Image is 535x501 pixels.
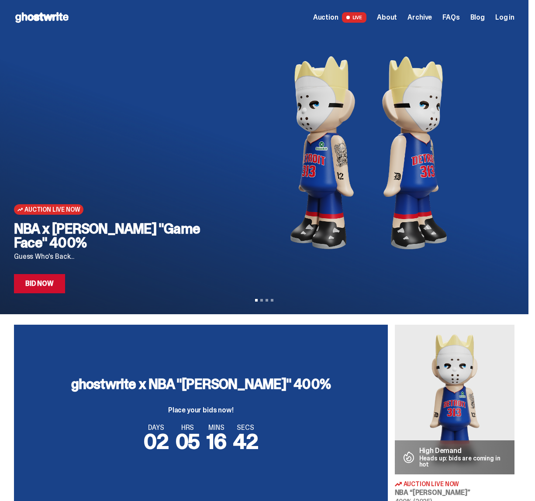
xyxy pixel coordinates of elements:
span: HRS [176,424,200,431]
p: High Demand [419,447,508,454]
img: Eminem [395,325,515,474]
span: DAYS [144,424,169,431]
button: View slide 3 [266,299,268,302]
a: About [377,14,397,21]
span: Auction Live Now [24,206,80,213]
a: Log in [495,14,514,21]
span: Auction Live Now [404,481,459,487]
h3: ghostwrite x NBA "[PERSON_NAME]" 400% [71,377,331,391]
a: Bid Now [14,274,65,293]
span: 05 [176,428,200,455]
span: LIVE [342,12,367,23]
button: View slide 1 [255,299,258,302]
span: 02 [144,428,169,455]
a: Auction LIVE [313,12,366,23]
p: Place your bids now! [71,407,331,414]
h2: NBA x [PERSON_NAME] "Game Face" 400% [14,222,223,250]
button: View slide 2 [260,299,263,302]
img: NBA x Eminem "Game Face" 400% [237,35,501,271]
span: 16 [207,428,226,455]
span: Auction [313,14,338,21]
span: MINS [207,424,226,431]
p: Guess Who's Back... [14,253,223,260]
h3: NBA “[PERSON_NAME]” [395,489,515,496]
span: SECS [233,424,258,431]
p: Heads up: bids are coming in hot [419,455,508,467]
span: 42 [233,428,258,455]
button: View slide 4 [271,299,273,302]
a: Blog [470,14,485,21]
a: Archive [407,14,432,21]
a: FAQs [442,14,459,21]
